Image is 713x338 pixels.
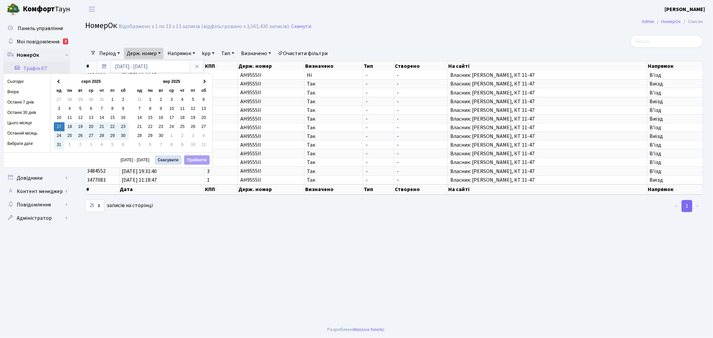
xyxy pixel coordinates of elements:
[240,176,261,184] span: AH9555II
[86,86,97,95] th: ср
[394,184,448,194] th: Створено
[3,108,50,118] li: Останні 30 днів
[366,160,391,165] span: -
[155,155,182,165] button: Скасувати
[642,18,654,25] a: Admin
[354,326,385,333] a: Massive Kinetic
[650,142,700,148] span: В'їзд
[85,199,105,212] select: записів на сторінці
[75,86,86,95] th: вт
[54,86,65,95] th: нд
[366,151,391,156] span: -
[65,104,75,113] td: 4
[199,113,209,122] td: 20
[450,125,644,130] span: Власник: [PERSON_NAME], КТ 11-47
[650,134,700,139] span: Виїзд
[307,90,360,96] span: Так
[177,140,188,149] td: 9
[207,108,235,113] span: 3
[134,104,145,113] td: 7
[665,5,705,13] a: [PERSON_NAME]
[366,142,391,148] span: -
[65,122,75,131] td: 18
[647,184,703,194] th: Напрямок
[366,134,391,139] span: -
[75,95,86,104] td: 29
[199,140,209,149] td: 11
[366,81,391,87] span: -
[199,122,209,131] td: 27
[145,95,156,104] td: 1
[307,169,360,174] span: Так
[87,168,106,175] span: 3484552
[240,159,261,166] span: AH9555II
[366,90,391,96] span: -
[307,125,360,130] span: Так
[166,104,177,113] td: 10
[18,25,63,32] span: Панель управління
[86,122,97,131] td: 20
[177,95,188,104] td: 4
[397,169,445,174] span: -
[7,3,20,16] img: logo.png
[650,99,700,104] span: Виїзд
[275,48,330,59] a: Очистити фільтри
[3,22,70,35] a: Панель управління
[240,71,261,79] span: AH9555II
[3,87,50,97] li: Вчора
[366,177,391,183] span: -
[240,141,261,149] span: AH9555II
[307,177,360,183] span: Так
[661,18,681,25] a: НомерОк
[397,177,445,183] span: -
[204,61,238,71] th: КПП
[240,168,261,175] span: AH9555II
[65,95,75,104] td: 28
[307,72,360,78] span: Ні
[199,131,209,140] td: 4
[118,95,129,104] td: 2
[240,150,261,157] span: AH9555II
[650,72,700,78] span: В'їзд
[397,125,445,130] span: -
[450,151,644,156] span: Власник: [PERSON_NAME], КТ 11-47
[65,77,118,86] th: серп 2025
[84,4,100,15] button: Переключити навігацію
[219,48,237,59] a: Тип
[3,118,50,128] li: Цього місяця
[307,81,360,87] span: Так
[165,48,198,59] a: Напрямок
[307,151,360,156] span: Так
[3,198,70,211] a: Повідомлення
[145,131,156,140] td: 29
[118,122,129,131] td: 23
[177,86,188,95] th: чт
[156,140,166,149] td: 7
[3,48,70,62] a: НомерОк
[156,113,166,122] td: 16
[238,61,305,71] th: Держ. номер
[134,86,145,95] th: нд
[97,122,107,131] td: 21
[650,151,700,156] span: В'їзд
[397,160,445,165] span: -
[650,116,700,122] span: Виїзд
[122,169,202,174] span: [DATE] 19:31:40
[307,116,360,122] span: Так
[97,48,123,59] a: Період
[177,113,188,122] td: 18
[63,38,68,44] div: 2
[650,81,700,87] span: Виїзд
[65,140,75,149] td: 1
[166,95,177,104] td: 3
[450,134,644,139] span: Власник: [PERSON_NAME], КТ 11-47
[54,140,65,149] td: 31
[363,61,394,71] th: Тип
[121,158,152,162] span: [DATE] - [DATE]
[54,122,65,131] td: 17
[397,108,445,113] span: -
[204,184,238,194] th: КПП
[86,184,119,194] th: #
[145,86,156,95] th: пн
[65,113,75,122] td: 11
